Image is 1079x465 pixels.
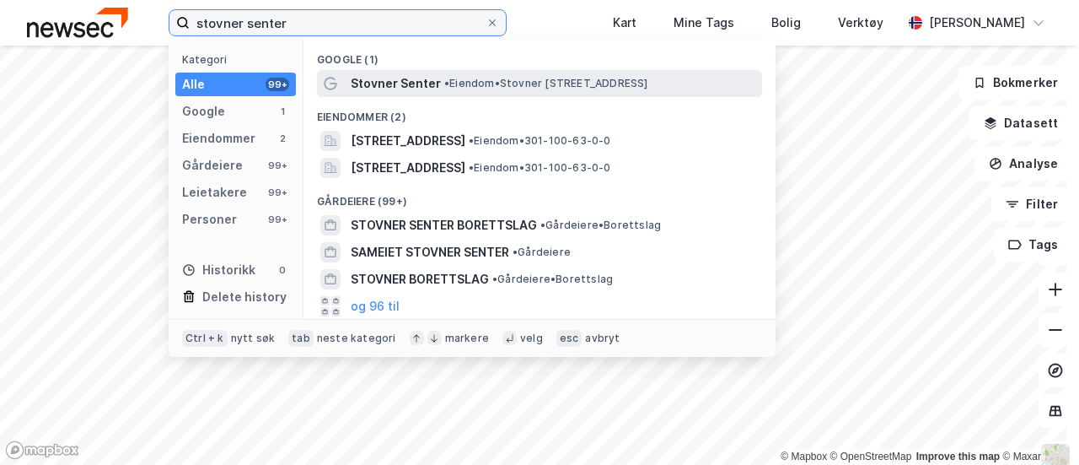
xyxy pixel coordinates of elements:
[351,158,465,178] span: [STREET_ADDRESS]
[182,74,205,95] div: Alle
[444,77,648,90] span: Eiendom • Stovner [STREET_ADDRESS]
[974,147,1072,181] button: Analyse
[520,332,543,345] div: velg
[266,186,289,199] div: 99+
[469,161,611,175] span: Eiendom • 301-100-63-0-0
[276,263,289,277] div: 0
[231,332,276,345] div: nytt søk
[182,155,243,176] div: Gårdeiere
[958,66,1072,100] button: Bokmerker
[182,128,255,149] div: Eiendommer
[781,451,827,462] a: Mapbox
[469,161,474,174] span: •
[182,182,247,203] div: Leietakere
[444,77,449,89] span: •
[492,273,497,285] span: •
[585,332,620,345] div: avbryt
[5,441,79,460] a: Mapbox homepage
[276,132,289,145] div: 2
[351,296,400,316] button: og 96 til
[303,40,776,70] div: Google (1)
[916,451,1000,462] a: Improve this map
[838,13,883,33] div: Verktøy
[182,209,237,230] div: Personer
[182,53,296,66] div: Kategori
[276,105,289,118] div: 1
[540,219,661,232] span: Gårdeiere • Borettslag
[991,187,1072,221] button: Filter
[513,246,518,258] span: •
[540,219,545,231] span: •
[266,213,289,226] div: 99+
[513,246,571,259] span: Gårdeiere
[266,78,289,91] div: 99+
[771,13,801,33] div: Bolig
[469,134,474,147] span: •
[27,8,128,37] img: newsec-logo.f6e21ccffca1b3a03d2d.png
[351,131,465,151] span: [STREET_ADDRESS]
[445,332,489,345] div: markere
[1002,451,1041,462] a: Maxar
[182,260,255,280] div: Historikk
[469,134,611,148] span: Eiendom • 301-100-63-0-0
[994,228,1072,262] button: Tags
[492,273,613,286] span: Gårdeiere • Borettslag
[202,287,287,307] div: Delete history
[190,10,486,35] input: Søk på adresse, matrikkel, gårdeiere, leietakere eller personer
[929,13,1025,33] div: [PERSON_NAME]
[317,332,396,345] div: neste kategori
[182,330,228,347] div: Ctrl + k
[266,159,289,172] div: 99+
[613,13,636,33] div: Kart
[351,73,441,94] span: Stovner Senter
[288,330,314,347] div: tab
[351,269,489,289] span: STOVNER BORETTSLAG
[351,242,509,262] span: SAMEIET STOVNER SENTER
[182,101,225,122] div: Google
[830,451,912,462] a: OpenStreetMap
[303,97,776,127] div: Eiendommer (2)
[351,215,537,235] span: STOVNER SENTER BORETTSLAG
[969,106,1072,140] button: Datasett
[556,330,582,347] div: esc
[303,181,776,212] div: Gårdeiere (99+)
[674,13,734,33] div: Mine Tags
